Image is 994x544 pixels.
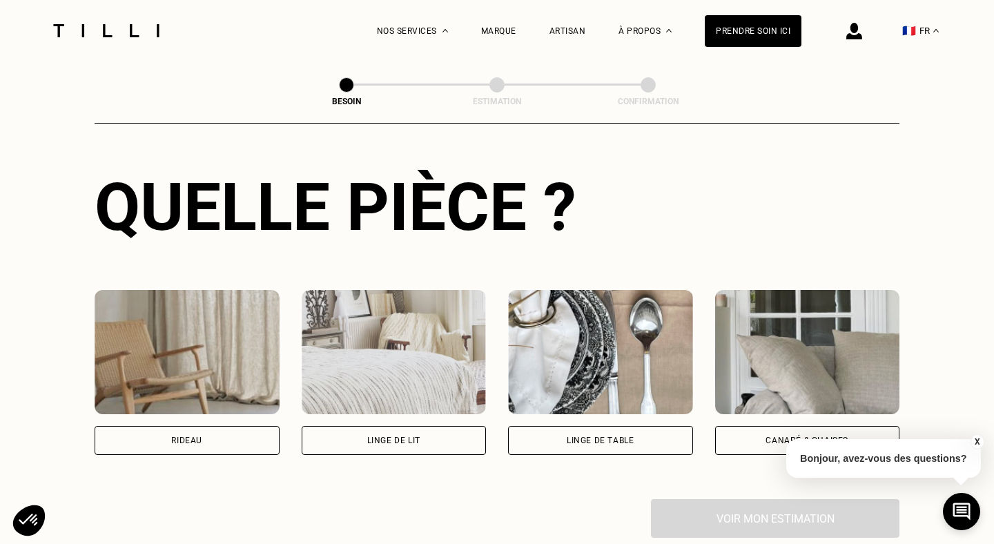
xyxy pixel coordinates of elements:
img: Tilli retouche votre Rideau [95,290,280,414]
span: 🇫🇷 [902,24,916,37]
img: Menu déroulant [442,29,448,32]
div: Estimation [428,97,566,106]
img: Menu déroulant à propos [666,29,672,32]
img: Logo du service de couturière Tilli [48,24,164,37]
div: Confirmation [579,97,717,106]
div: Linge de lit [367,436,420,445]
img: Tilli retouche votre Canapé & chaises [715,290,900,414]
img: Tilli retouche votre Linge de lit [302,290,487,414]
div: Rideau [171,436,202,445]
div: Besoin [277,97,416,106]
img: Tilli retouche votre Linge de table [508,290,693,414]
img: icône connexion [846,23,862,39]
a: Prendre soin ici [705,15,801,47]
img: menu déroulant [933,29,939,32]
div: Linge de table [567,436,634,445]
div: Quelle pièce ? [95,168,899,246]
div: Canapé & chaises [766,436,848,445]
a: Marque [481,26,516,36]
a: Artisan [549,26,586,36]
button: X [970,434,984,449]
p: Bonjour, avez-vous des questions? [786,439,981,478]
